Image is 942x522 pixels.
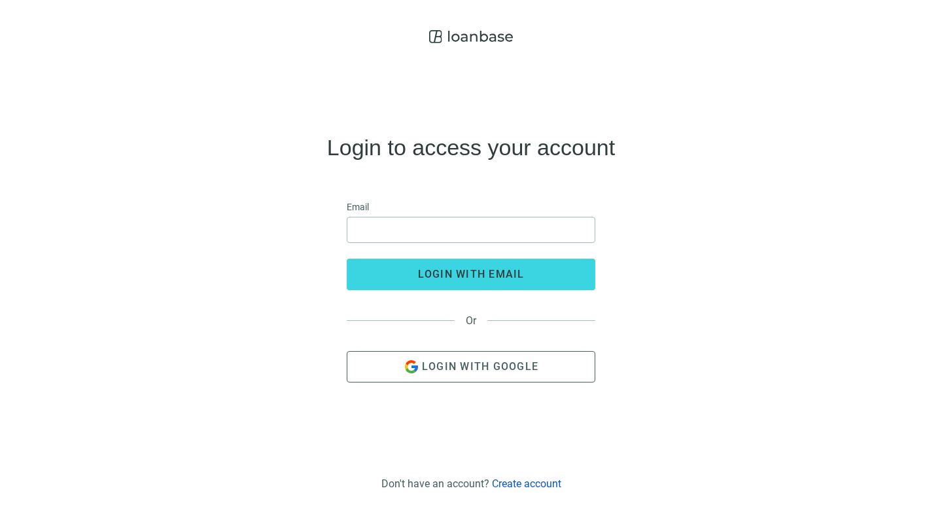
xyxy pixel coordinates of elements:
span: Or [455,314,487,327]
div: Don't have an account? [381,477,561,490]
h4: Login to access your account [327,137,615,158]
a: Create account [492,477,561,490]
span: Email [347,200,369,214]
span: Login with Google [422,360,538,373]
button: Login with Google [347,351,595,382]
span: login with email [418,268,525,280]
button: login with email [347,259,595,290]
